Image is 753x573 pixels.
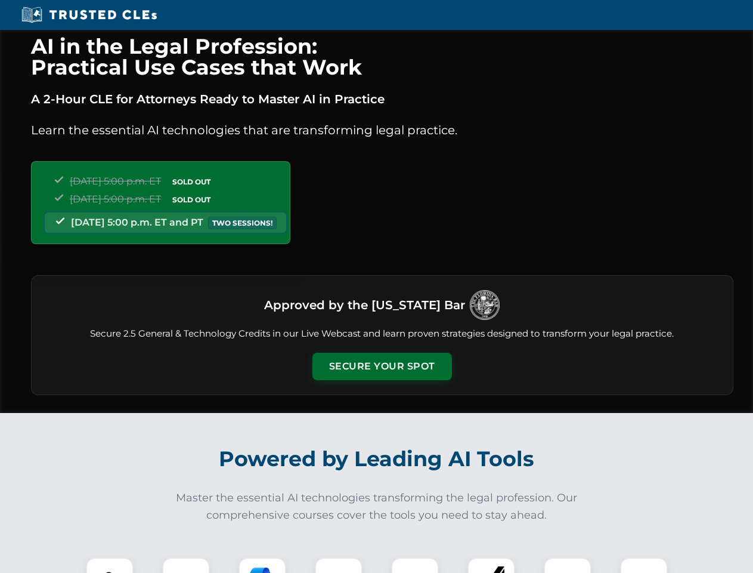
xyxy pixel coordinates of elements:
h3: Approved by the [US_STATE] Bar [264,294,465,316]
span: SOLD OUT [168,193,215,206]
p: Secure 2.5 General & Technology Credits in our Live Webcast and learn proven strategies designed ... [46,327,718,341]
img: Logo [470,290,500,320]
h1: AI in the Legal Profession: Practical Use Cases that Work [31,36,733,78]
span: SOLD OUT [168,175,215,188]
h2: Powered by Leading AI Tools [47,438,707,480]
span: [DATE] 5:00 p.m. ET [70,175,161,187]
button: Secure Your Spot [312,353,452,380]
span: [DATE] 5:00 p.m. ET [70,193,161,205]
p: A 2-Hour CLE for Attorneys Ready to Master AI in Practice [31,90,733,109]
p: Learn the essential AI technologies that are transforming legal practice. [31,121,733,140]
img: Trusted CLEs [18,6,160,24]
p: Master the essential AI technologies transforming the legal profession. Our comprehensive courses... [168,489,585,524]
